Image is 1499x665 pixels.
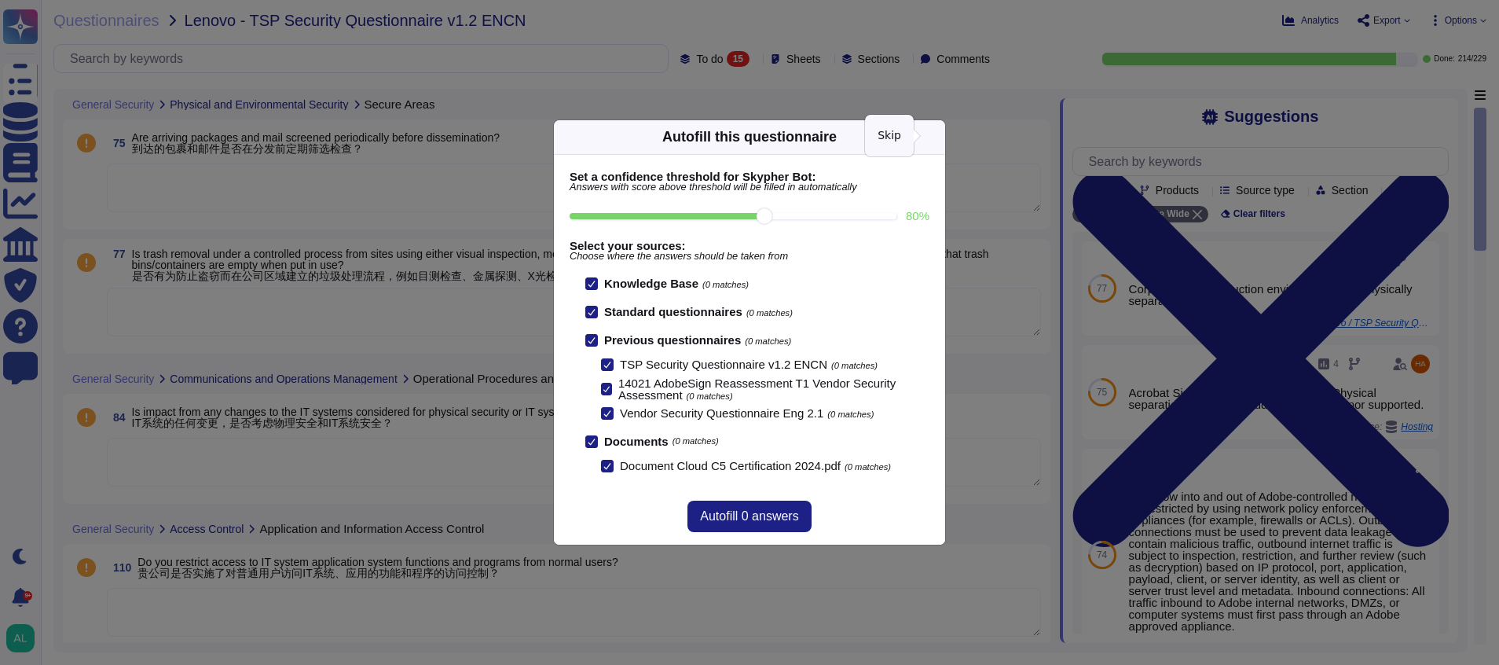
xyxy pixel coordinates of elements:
span: 14021 AdobeSign Reassessment T1 Vendor Security Assessment [618,377,896,402]
span: (0 matches) [745,336,791,346]
span: Vendor Security Questionnaire Eng 2.1 [620,406,823,420]
span: Autofill 0 answers [700,510,798,523]
span: (0 matches) [831,361,878,370]
span: (0 matches) [845,462,891,472]
span: TSP Security Questionnaire v1.2 ENCN [620,358,827,371]
b: Select your sources: [570,240,929,252]
b: Documents [604,435,669,447]
label: 80 % [906,210,929,222]
div: Autofill this questionnaire [662,127,837,148]
span: (0 matches) [827,410,874,419]
span: (0 matches) [687,391,733,401]
b: Standard questionnaires [604,305,742,318]
span: (0 matches) [746,308,793,318]
span: (0 matches) [673,437,719,446]
b: Set a confidence threshold for Skypher Bot: [570,171,929,182]
span: Choose where the answers should be taken from [570,252,929,262]
span: (0 matches) [702,280,749,289]
b: Knowledge Base [604,277,698,290]
div: Skip [865,115,914,156]
button: Autofill 0 answers [687,501,811,532]
b: Previous questionnaires [604,333,741,347]
span: Document Cloud C5 Certification 2024.pdf [620,459,841,472]
span: Answers with score above threshold will be filled in automatically [570,182,929,193]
